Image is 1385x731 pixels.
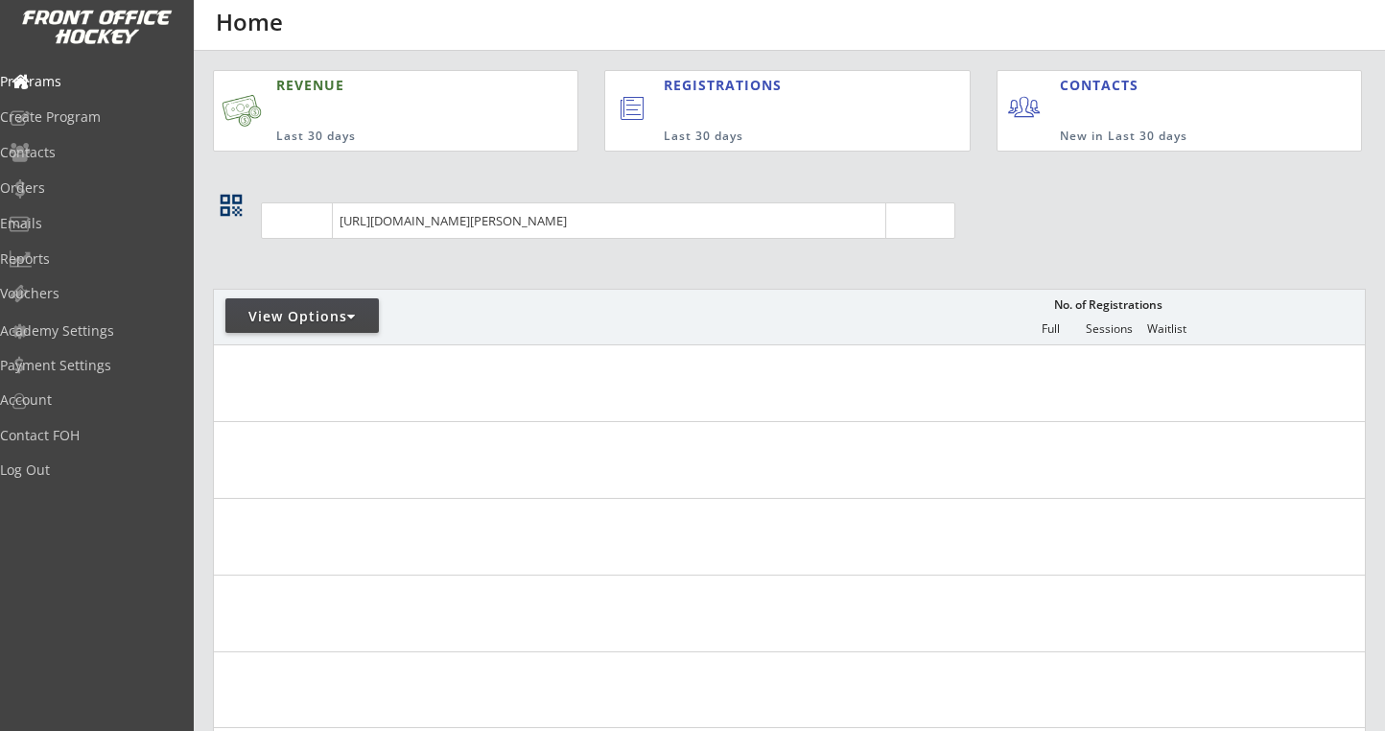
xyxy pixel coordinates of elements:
[276,129,489,145] div: Last 30 days
[1048,298,1167,312] div: No. of Registrations
[1021,322,1079,336] div: Full
[1060,76,1147,95] div: CONTACTS
[225,307,379,326] div: View Options
[276,76,489,95] div: REVENUE
[217,191,246,220] button: qr_code
[1080,322,1138,336] div: Sessions
[664,76,884,95] div: REGISTRATIONS
[664,129,891,145] div: Last 30 days
[1060,129,1273,145] div: New in Last 30 days
[1138,322,1195,336] div: Waitlist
